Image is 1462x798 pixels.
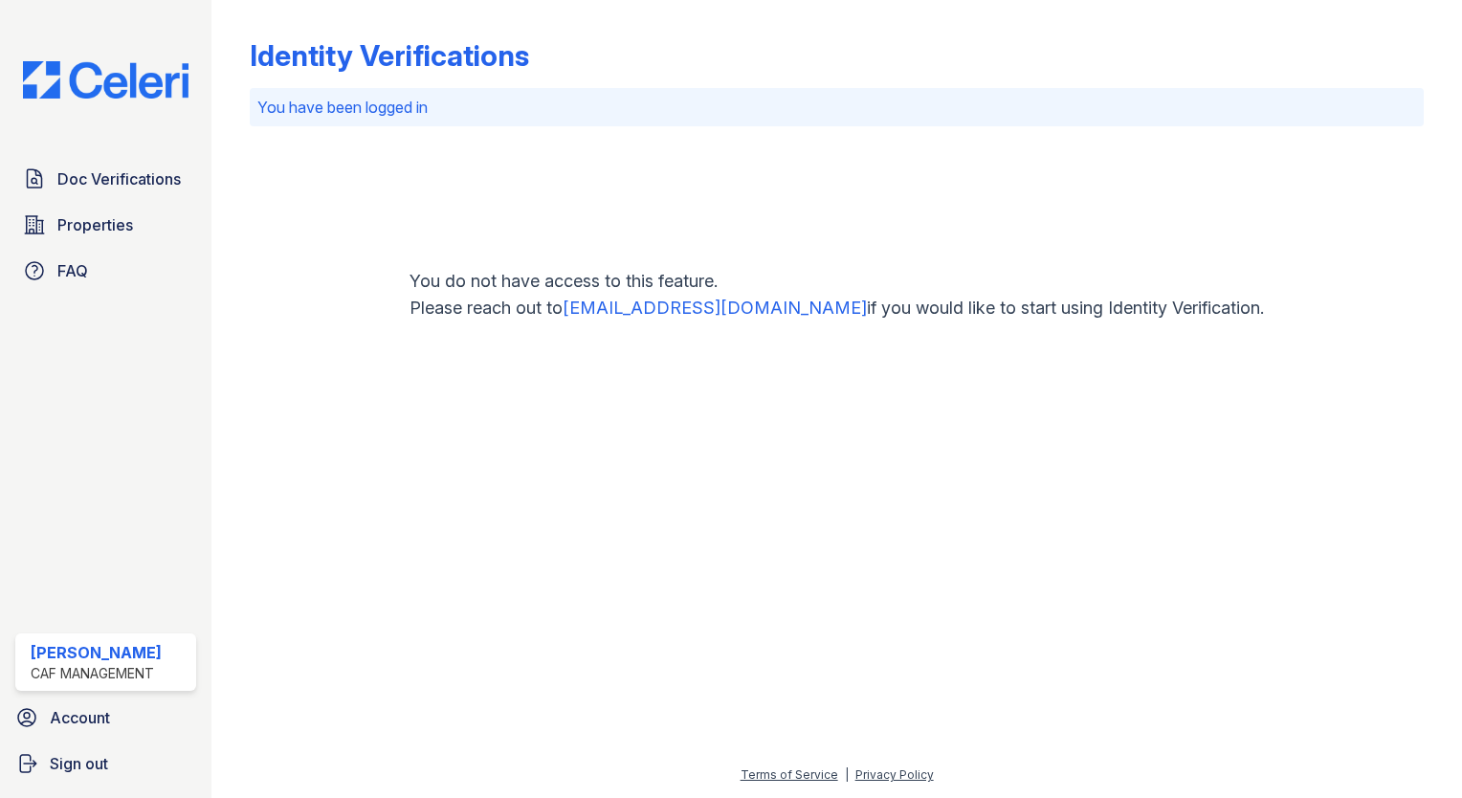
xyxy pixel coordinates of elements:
[250,38,529,73] div: Identity Verifications
[57,259,88,282] span: FAQ
[563,298,867,318] a: [EMAIL_ADDRESS][DOMAIN_NAME]
[50,752,108,775] span: Sign out
[50,706,110,729] span: Account
[57,213,133,236] span: Properties
[31,641,162,664] div: [PERSON_NAME]
[410,268,1264,321] p: You do not have access to this feature. Please reach out to if you would like to start using Iden...
[855,767,934,782] a: Privacy Policy
[845,767,849,782] div: |
[741,767,838,782] a: Terms of Service
[57,167,181,190] span: Doc Verifications
[8,61,204,99] img: CE_Logo_Blue-a8612792a0a2168367f1c8372b55b34899dd931a85d93a1a3d3e32e68fde9ad4.png
[8,744,204,783] a: Sign out
[8,698,204,737] a: Account
[15,206,196,244] a: Properties
[257,96,1416,119] p: You have been logged in
[31,664,162,683] div: CAF Management
[15,252,196,290] a: FAQ
[15,160,196,198] a: Doc Verifications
